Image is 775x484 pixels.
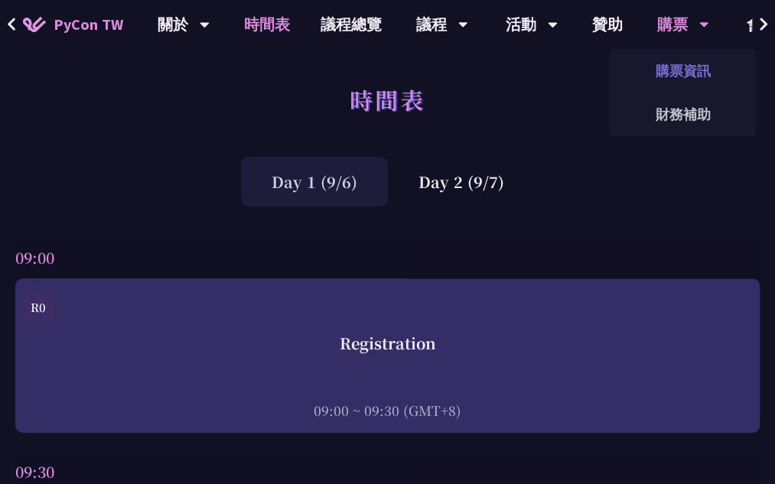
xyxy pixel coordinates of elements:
a: 財務補助 [609,96,756,132]
div: Day 1 (9/6) [241,157,388,206]
div: Registration [23,332,752,355]
h1: 時間表 [350,76,425,122]
div: R0 [23,292,54,323]
a: 購票資訊 [609,53,756,89]
img: Home icon of PyCon TW 2025 [23,17,46,32]
div: 09:00 ~ 09:30 (GMT+8) [23,401,752,420]
a: PyCon TW [8,5,138,44]
div: 09:00 [15,237,760,278]
div: Day 2 (9/7) [388,157,535,206]
span: PyCon TW [54,13,123,36]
